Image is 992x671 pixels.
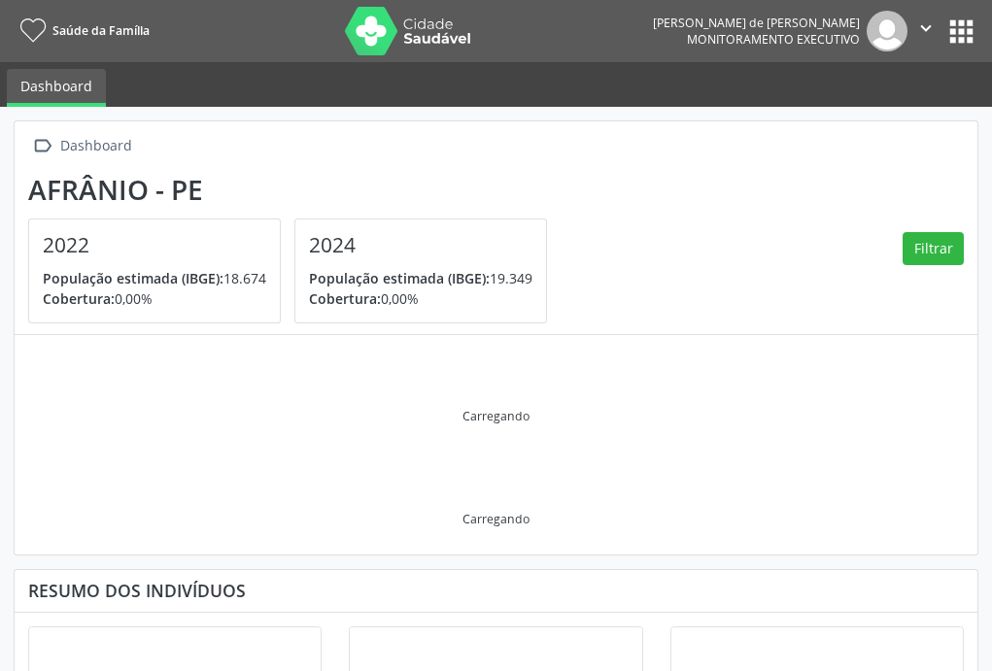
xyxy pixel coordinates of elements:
div: Resumo dos indivíduos [28,580,964,601]
img: img [867,11,907,51]
i:  [915,17,937,39]
a: Dashboard [7,69,106,107]
p: 19.349 [309,268,532,288]
h4: 2024 [309,233,532,257]
a:  Dashboard [28,132,135,160]
i:  [28,132,56,160]
span: População estimada (IBGE): [43,269,223,287]
div: [PERSON_NAME] de [PERSON_NAME] [653,15,860,31]
div: Carregando [462,408,530,424]
p: 18.674 [43,268,266,288]
div: Dashboard [56,132,135,160]
button:  [907,11,944,51]
p: 0,00% [43,288,266,309]
span: Cobertura: [43,289,115,308]
button: Filtrar [903,232,964,265]
a: Saúde da Família [14,15,150,47]
button: apps [944,15,978,49]
span: População estimada (IBGE): [309,269,490,287]
div: Afrânio - PE [28,174,561,206]
p: 0,00% [309,288,532,309]
span: Saúde da Família [52,22,150,39]
span: Monitoramento Executivo [687,31,860,48]
span: Cobertura: [309,289,381,308]
h4: 2022 [43,233,266,257]
div: Carregando [462,511,530,527]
